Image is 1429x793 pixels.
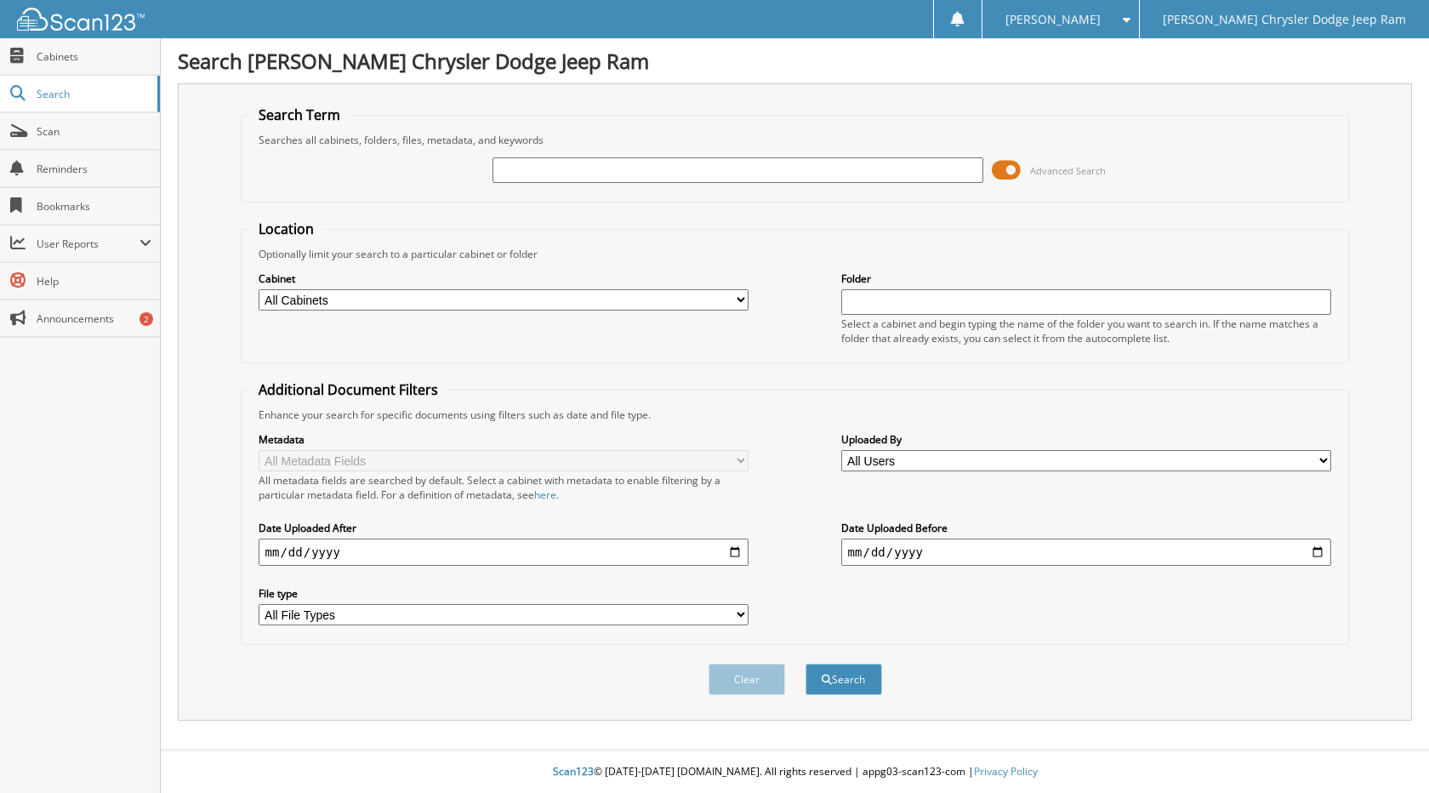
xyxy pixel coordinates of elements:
[250,106,349,124] legend: Search Term
[841,539,1332,566] input: end
[178,47,1412,75] h1: Search [PERSON_NAME] Chrysler Dodge Jeep Ram
[1163,14,1406,25] span: [PERSON_NAME] Chrysler Dodge Jeep Ram
[250,247,1341,261] div: Optionally limit your search to a particular cabinet or folder
[841,432,1332,447] label: Uploaded By
[841,271,1332,286] label: Folder
[161,751,1429,793] div: © [DATE]-[DATE] [DOMAIN_NAME]. All rights reserved | appg03-scan123-com |
[709,664,785,695] button: Clear
[259,271,749,286] label: Cabinet
[37,311,151,326] span: Announcements
[17,8,145,31] img: scan123-logo-white.svg
[259,586,749,601] label: File type
[139,312,153,326] div: 2
[37,124,151,139] span: Scan
[250,408,1341,422] div: Enhance your search for specific documents using filters such as date and file type.
[259,473,749,502] div: All metadata fields are searched by default. Select a cabinet with metadata to enable filtering b...
[1030,164,1106,177] span: Advanced Search
[37,162,151,176] span: Reminders
[1005,14,1101,25] span: [PERSON_NAME]
[259,539,749,566] input: start
[553,764,594,779] span: Scan123
[37,87,149,101] span: Search
[259,521,749,535] label: Date Uploaded After
[250,220,322,238] legend: Location
[37,274,151,288] span: Help
[250,133,1341,147] div: Searches all cabinets, folders, files, metadata, and keywords
[37,199,151,214] span: Bookmarks
[250,380,447,399] legend: Additional Document Filters
[841,521,1332,535] label: Date Uploaded Before
[1344,711,1429,793] iframe: Chat Widget
[37,237,139,251] span: User Reports
[259,432,749,447] label: Metadata
[37,49,151,64] span: Cabinets
[974,764,1038,779] a: Privacy Policy
[806,664,882,695] button: Search
[841,317,1332,345] div: Select a cabinet and begin typing the name of the folder you want to search in. If the name match...
[534,488,556,502] a: here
